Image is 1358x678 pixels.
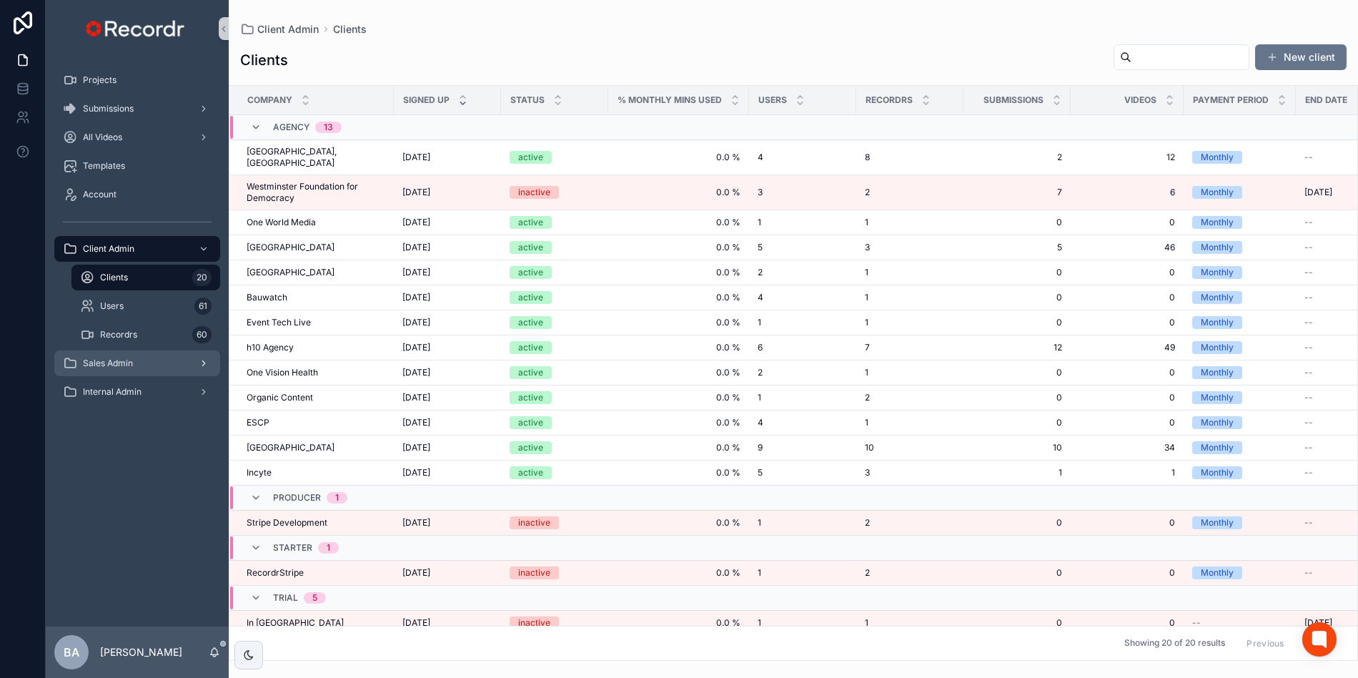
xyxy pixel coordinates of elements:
[865,367,955,378] a: 1
[865,442,955,453] a: 10
[82,17,192,40] img: App logo
[54,96,220,122] a: Submissions
[71,322,220,348] a: Recordrs60
[402,367,430,378] span: [DATE]
[247,467,385,478] a: Incyte
[46,57,229,423] div: scrollable content
[865,342,955,353] a: 7
[865,267,955,278] a: 1
[247,417,269,428] span: ESCP
[510,216,600,229] a: active
[54,350,220,376] a: Sales Admin
[865,467,870,478] span: 3
[247,342,385,353] a: h10 Agency
[402,392,492,403] a: [DATE]
[54,124,220,150] a: All Videos
[972,317,1062,328] span: 0
[1255,44,1347,70] a: New client
[758,152,763,163] span: 4
[972,442,1062,453] span: 10
[247,267,334,278] span: [GEOGRAPHIC_DATA]
[510,416,600,429] a: active
[1192,291,1287,304] a: Monthly
[758,417,763,428] span: 4
[247,392,385,403] a: Organic Content
[510,366,600,379] a: active
[1079,392,1175,403] a: 0
[54,236,220,262] a: Client Admin
[1079,442,1175,453] a: 34
[510,441,600,454] a: active
[972,217,1062,228] a: 0
[1201,316,1234,329] div: Monthly
[1079,292,1175,303] a: 0
[1201,341,1234,354] div: Monthly
[1304,317,1313,328] span: --
[192,269,212,286] div: 20
[402,467,492,478] a: [DATE]
[54,379,220,405] a: Internal Admin
[54,153,220,179] a: Templates
[617,292,740,303] span: 0.0 %
[83,386,142,398] span: Internal Admin
[617,417,740,428] a: 0.0 %
[518,216,543,229] div: active
[247,217,385,228] a: One World Media
[247,242,385,253] a: [GEOGRAPHIC_DATA]
[1192,316,1287,329] a: Monthly
[865,417,955,428] a: 1
[865,292,868,303] span: 1
[972,392,1062,403] a: 0
[247,342,294,353] span: h10 Agency
[83,103,134,114] span: Submissions
[247,417,385,428] a: ESCP
[758,467,848,478] a: 5
[402,317,492,328] a: [DATE]
[100,300,124,312] span: Users
[1079,317,1175,328] span: 0
[758,187,848,198] a: 3
[1304,417,1313,428] span: --
[972,187,1062,198] a: 7
[617,367,740,378] a: 0.0 %
[972,342,1062,353] span: 12
[1192,151,1287,164] a: Monthly
[1192,441,1287,454] a: Monthly
[247,292,287,303] span: Bauwatch
[972,292,1062,303] span: 0
[402,467,430,478] span: [DATE]
[1304,217,1313,228] span: --
[617,442,740,453] span: 0.0 %
[758,342,763,353] span: 6
[247,267,385,278] a: [GEOGRAPHIC_DATA]
[402,267,430,278] span: [DATE]
[617,392,740,403] a: 0.0 %
[402,242,492,253] a: [DATE]
[518,416,543,429] div: active
[865,392,955,403] a: 2
[83,74,117,86] span: Projects
[402,152,492,163] a: [DATE]
[972,242,1062,253] span: 5
[518,151,543,164] div: active
[1201,216,1234,229] div: Monthly
[758,217,848,228] a: 1
[758,242,763,253] span: 5
[1192,416,1287,429] a: Monthly
[972,152,1062,163] a: 2
[617,467,740,478] span: 0.0 %
[1079,267,1175,278] a: 0
[247,442,334,453] span: [GEOGRAPHIC_DATA]
[247,242,334,253] span: [GEOGRAPHIC_DATA]
[518,441,543,454] div: active
[518,391,543,404] div: active
[865,217,868,228] span: 1
[1079,342,1175,353] a: 49
[1079,152,1175,163] a: 12
[402,417,430,428] span: [DATE]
